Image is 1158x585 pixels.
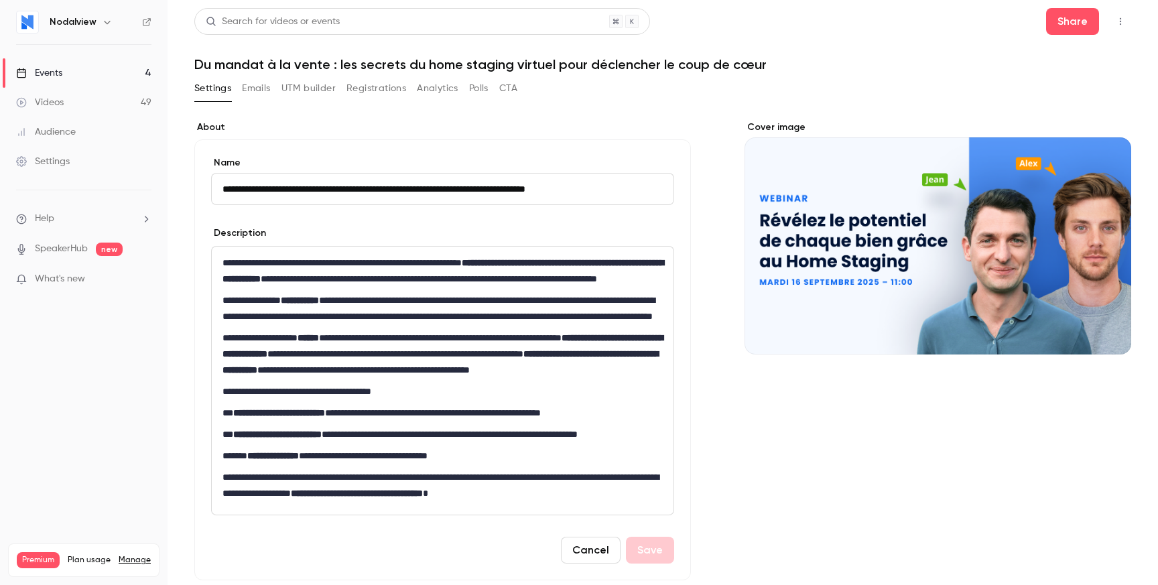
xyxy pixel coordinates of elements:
[35,272,85,286] span: What's new
[211,226,266,240] label: Description
[16,96,64,109] div: Videos
[1046,8,1099,35] button: Share
[16,125,76,139] div: Audience
[346,78,406,99] button: Registrations
[417,78,458,99] button: Analytics
[499,78,517,99] button: CTA
[16,66,62,80] div: Events
[50,15,96,29] h6: Nodalview
[17,552,60,568] span: Premium
[745,121,1131,134] label: Cover image
[16,155,70,168] div: Settings
[16,212,151,226] li: help-dropdown-opener
[119,555,151,566] a: Manage
[17,11,38,33] img: Nodalview
[212,247,673,515] div: editor
[35,212,54,226] span: Help
[211,156,674,170] label: Name
[211,246,674,515] section: description
[469,78,489,99] button: Polls
[35,242,88,256] a: SpeakerHub
[561,537,621,564] button: Cancel
[194,78,231,99] button: Settings
[135,273,151,285] iframe: Noticeable Trigger
[745,121,1131,354] section: Cover image
[68,555,111,566] span: Plan usage
[194,121,691,134] label: About
[194,56,1131,72] h1: Du mandat à la vente : les secrets du home staging virtuel pour déclencher le coup de cœur
[206,15,340,29] div: Search for videos or events
[281,78,336,99] button: UTM builder
[242,78,270,99] button: Emails
[96,243,123,256] span: new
